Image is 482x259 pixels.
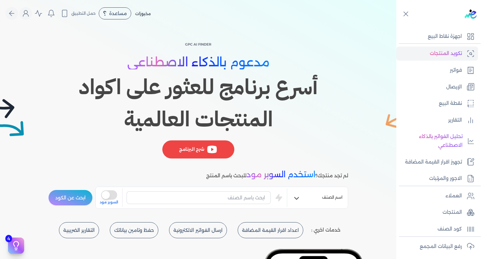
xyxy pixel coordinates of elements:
span: استخدم السوبر مود [246,170,315,179]
span: مدعوم بالذكاء الاصطناعي [127,55,269,69]
button: ابحث عن الكود [48,190,93,206]
p: رفع البيانات المجمع [420,242,462,251]
p: الإيصال [446,83,462,91]
a: نقطة البيع [396,96,478,111]
p: كود الصنف [437,225,462,234]
p: تكويد المنتجات [430,49,462,58]
a: فواتير [396,63,478,77]
p: فواتير [450,66,462,75]
button: 4 [8,238,24,254]
button: التقارير الضريبية [59,222,99,238]
button: اسم الصنف [287,192,348,205]
p: الاجور والمرتبات [429,174,462,183]
a: تحليل الفواتير بالذكاء الاصطناعي [396,130,478,152]
span: حمل التطبيق [71,10,96,16]
img: logo [465,9,477,19]
input: ابحث باسم الصنف [127,191,271,204]
span: 4 [5,235,12,242]
button: اعداد اقرار القيمة المضافة [238,222,303,238]
p: لم تجد منتجك؟ للبحث باسم المنتج [206,170,348,180]
p: العملاء [446,192,462,200]
p: نقطة البيع [439,99,462,108]
a: تكويد المنتجات [396,47,478,61]
p: المنتجات [443,208,462,217]
span: مخبوزات [135,11,151,16]
div: شرح البرنامج [162,140,234,158]
p: خدمات اخري : [311,226,340,235]
button: حفظ وتامين بياناتك [110,222,158,238]
p: تحليل الفواتير بالذكاء الاصطناعي [400,132,463,149]
h1: أسرع برنامج للعثور على اكواد المنتجات العالمية [48,71,348,135]
a: الاجور والمرتبات [396,172,478,186]
p: تجهيز اقرار القيمة المضافة [405,158,462,167]
p: GPC AI Finder [48,40,348,49]
a: العملاء [396,189,478,203]
p: اجهزة نقاط البيع [428,32,462,41]
a: التقارير [396,113,478,127]
span: اسم الصنف [322,194,342,202]
a: الإيصال [396,80,478,94]
a: كود الصنف [396,222,478,236]
div: مساعدة [99,7,131,19]
p: التقارير [448,116,462,125]
button: ارسال الفواتير الالكترونية [169,222,227,238]
a: المنتجات [396,205,478,219]
span: السوبر مود [100,200,118,205]
a: اجهزة نقاط البيع [396,29,478,44]
a: تجهيز اقرار القيمة المضافة [396,155,478,169]
button: حمل التطبيق [59,8,97,19]
a: رفع البيانات المجمع [396,240,478,254]
span: مساعدة [109,11,127,16]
